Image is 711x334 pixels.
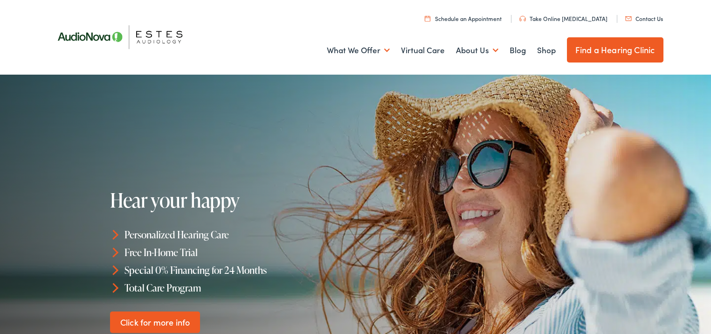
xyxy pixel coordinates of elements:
li: Total Care Program [110,278,359,296]
img: utility icon [519,16,526,21]
a: Find a Hearing Clinic [567,37,663,63]
a: Click for more info [110,311,200,333]
a: Contact Us [625,14,663,22]
h1: Hear your happy [110,189,359,211]
img: utility icon [625,16,632,21]
a: What We Offer [327,33,390,68]
img: utility icon [425,15,430,21]
a: Shop [537,33,556,68]
a: Take Online [MEDICAL_DATA] [519,14,607,22]
li: Free In-Home Trial [110,244,359,261]
li: Special 0% Financing for 24 Months [110,261,359,279]
li: Personalized Hearing Care [110,226,359,244]
a: Schedule an Appointment [425,14,502,22]
a: Virtual Care [401,33,445,68]
a: Blog [510,33,526,68]
a: About Us [456,33,498,68]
